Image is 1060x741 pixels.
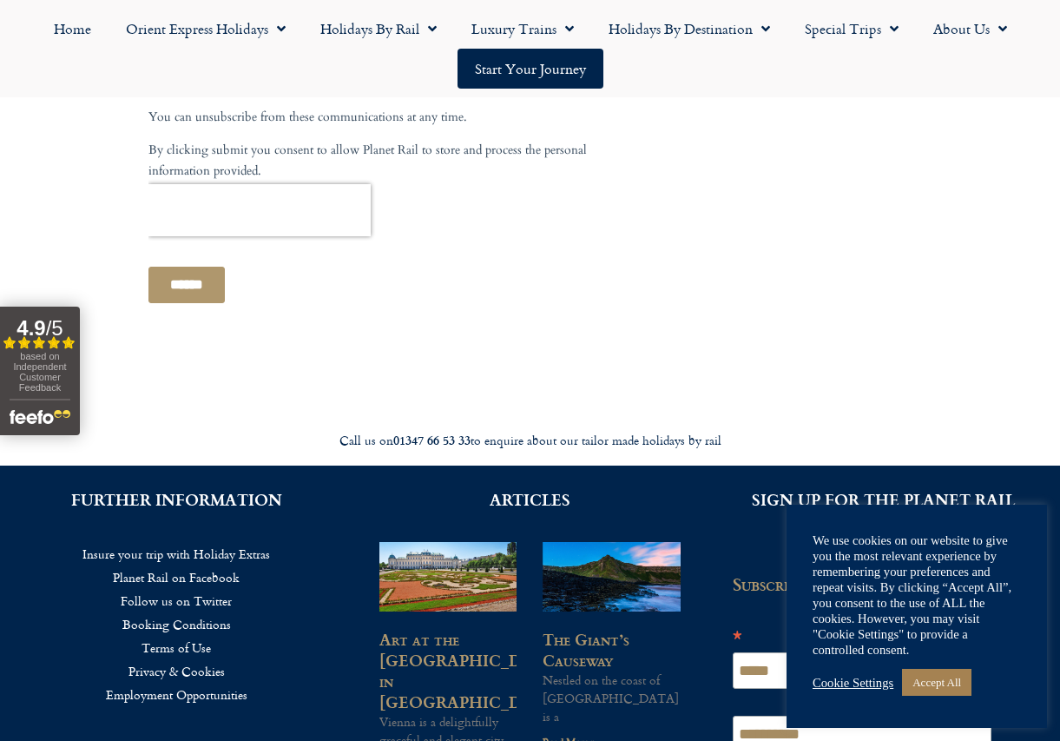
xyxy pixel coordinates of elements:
nav: Menu [9,9,1051,89]
a: Employment Opportunities [26,683,327,706]
h2: FURTHER INFORMATION [26,492,327,507]
p: Nestled on the coast of [GEOGRAPHIC_DATA] is a [543,671,681,725]
nav: Menu [26,542,327,706]
div: We use cookies on our website to give you the most relevant experience by remembering your prefer... [813,533,1021,658]
a: Follow us on Twitter [26,589,327,612]
a: About Us [916,9,1024,49]
a: Terms of Use [26,636,327,659]
a: Art at the [GEOGRAPHIC_DATA] in [GEOGRAPHIC_DATA] [379,627,560,713]
a: The Giant’s Causeway [543,627,629,672]
strong: 01347 66 53 33 [393,431,471,449]
h2: Subscribe [733,575,1002,594]
a: Holidays by Destination [591,9,787,49]
a: Accept All [902,669,971,696]
a: Start your Journey [458,49,603,89]
a: Orient Express Holidays [109,9,303,49]
a: Special Trips [787,9,916,49]
span: By email [20,629,72,648]
div: Call us on to enquire about our tailor made holidays by rail [44,433,1017,449]
a: Cookie Settings [813,675,893,691]
a: Holidays by Rail [303,9,454,49]
a: Luxury Trains [454,9,591,49]
a: Planet Rail on Facebook [26,566,327,589]
h2: SIGN UP FOR THE PLANET RAIL NEWSLETTER [733,492,1034,523]
span: Your last name [243,388,332,407]
div: indicates required [733,607,991,625]
a: Insure your trip with Holiday Extras [26,542,327,566]
h2: ARTICLES [379,492,681,507]
a: Booking Conditions [26,612,327,636]
a: Home [36,9,109,49]
a: Privacy & Cookies [26,659,327,683]
input: By email [4,632,16,643]
span: By telephone [20,652,97,671]
input: By telephone [4,654,16,665]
